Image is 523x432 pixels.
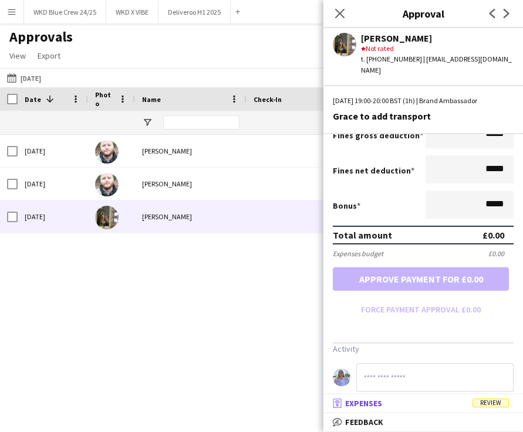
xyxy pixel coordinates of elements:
[135,200,247,233] div: [PERSON_NAME]
[361,54,514,75] div: t. [PHONE_NUMBER] | [EMAIL_ADDRESS][DOMAIN_NAME]
[345,398,382,409] span: Expenses
[18,168,88,200] div: [DATE]
[333,111,514,121] div: Grace to add transport
[323,394,523,412] mat-expansion-panel-header: ExpensesReview
[323,6,523,21] h3: Approval
[333,165,414,176] label: Fines net deduction
[106,1,158,23] button: WKD X VIBE
[254,95,282,104] span: Check-In
[95,173,119,196] img: Jonny Maddox
[5,71,43,85] button: [DATE]
[333,229,392,241] div: Total amount
[158,1,231,23] button: Deliveroo H1 2025
[142,95,161,104] span: Name
[482,229,504,241] div: £0.00
[95,140,119,164] img: Jonny Maddox
[9,50,26,61] span: View
[135,135,247,167] div: [PERSON_NAME]
[333,200,360,211] label: Bonus
[333,96,514,106] div: [DATE] 19:00-20:00 BST (1h) | Brand Ambassador
[95,206,119,229] img: Grace Browne
[333,343,514,354] h3: Activity
[24,1,106,23] button: WKD Blue Crew 24/25
[135,168,247,200] div: [PERSON_NAME]
[95,90,114,108] span: Photo
[5,48,31,63] a: View
[333,130,423,141] label: Fines gross deduction
[38,50,60,61] span: Export
[488,249,514,258] div: £0.00
[333,249,383,258] div: Expenses budget
[33,48,65,63] a: Export
[473,399,509,407] span: Review
[163,115,239,130] input: Name Filter Input
[345,417,383,427] span: Feedback
[361,33,514,43] div: [PERSON_NAME]
[18,200,88,233] div: [DATE]
[361,43,514,54] div: Not rated
[25,95,41,104] span: Date
[18,135,88,167] div: [DATE]
[142,117,153,128] button: Open Filter Menu
[323,413,523,431] mat-expansion-panel-header: Feedback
